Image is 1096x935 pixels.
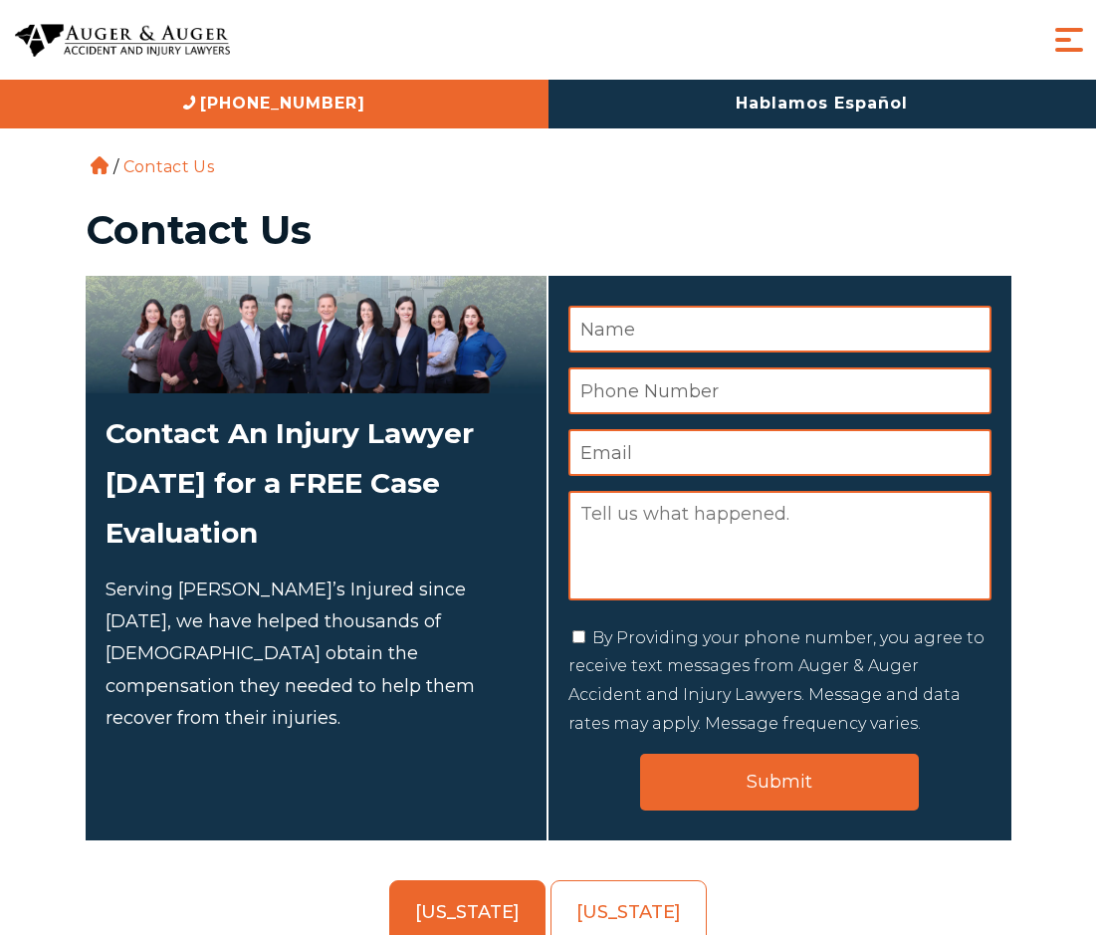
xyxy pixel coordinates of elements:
h1: Contact Us [86,210,1011,250]
img: Auger & Auger Accident and Injury Lawyers Logo [15,24,230,57]
input: Phone Number [568,367,991,414]
li: Contact Us [118,157,219,176]
h2: Contact An Injury Lawyer [DATE] for a FREE Case Evaluation [106,408,527,559]
label: By Providing your phone number, you agree to receive text messages from Auger & Auger Accident an... [568,628,985,733]
input: Submit [640,754,919,811]
input: Name [568,306,991,352]
p: Serving [PERSON_NAME]’s Injured since [DATE], we have helped thousands of [DEMOGRAPHIC_DATA] obta... [106,574,527,735]
img: Attorneys [86,276,547,392]
input: Email [568,429,991,476]
a: Home [91,156,109,174]
button: Menu [1049,20,1089,60]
